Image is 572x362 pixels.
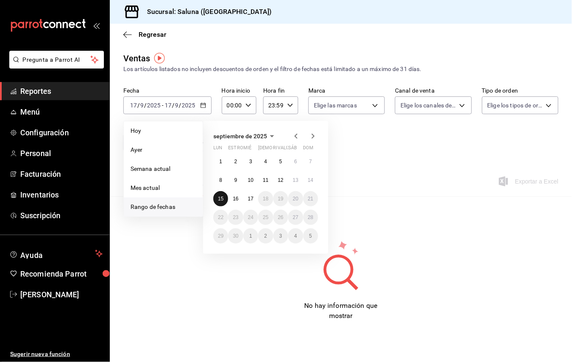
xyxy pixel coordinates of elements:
[123,52,150,65] div: Ventas
[218,233,223,239] abbr: 29 de septiembre de 2025
[213,145,222,154] abbr: lunes
[154,53,165,63] img: Marcador de información sobre herramientas
[182,102,196,109] input: ----
[309,159,312,165] abbr: 7 de septiembre de 2025
[308,214,313,220] abbr: 28 de septiembre de 2025
[263,88,298,94] label: Hora fin
[308,88,385,94] label: Marca
[144,102,147,109] span: /
[288,228,303,244] button: 4 de octubre de 2025
[228,228,243,244] button: 30 de septiembre de 2025
[10,351,70,357] font: Sugerir nueva función
[20,269,87,278] font: Recomienda Parrot
[258,191,273,206] button: 18 de septiembre de 2025
[219,159,222,165] abbr: 1 de septiembre de 2025
[258,228,273,244] button: 2 de octubre de 2025
[273,145,297,154] abbr: viernes
[164,102,172,109] input: --
[213,133,267,140] span: septiembre de 2025
[303,154,318,169] button: 7 de septiembre de 2025
[233,233,238,239] abbr: 30 de septiembre de 2025
[140,102,144,109] input: --
[123,30,166,38] button: Regresar
[23,55,91,64] span: Pregunta a Parrot AI
[243,154,258,169] button: 3 de septiembre de 2025
[179,102,182,109] span: /
[243,191,258,206] button: 17 de septiembre de 2025
[218,196,223,202] abbr: 15 de septiembre de 2025
[147,102,161,109] input: ----
[123,65,558,74] div: Los artículos listados no incluyen descuentos de orden y el filtro de fechas está limitado a un m...
[243,228,258,244] button: 1 de octubre de 2025
[233,196,238,202] abbr: 16 de septiembre de 2025
[175,102,179,109] input: --
[130,102,137,109] input: --
[248,214,253,220] abbr: 24 de septiembre de 2025
[258,173,273,188] button: 11 de septiembre de 2025
[140,7,272,17] h3: Sucursal: Saluna ([GEOGRAPHIC_DATA])
[395,88,471,94] label: Canal de venta
[303,210,318,225] button: 28 de septiembre de 2025
[303,191,318,206] button: 21 de septiembre de 2025
[243,145,251,154] abbr: miércoles
[213,228,228,244] button: 29 de septiembre de 2025
[303,173,318,188] button: 14 de septiembre de 2025
[243,210,258,225] button: 24 de septiembre de 2025
[218,214,223,220] abbr: 22 de septiembre de 2025
[273,173,288,188] button: 12 de septiembre de 2025
[139,30,166,38] span: Regresar
[294,159,297,165] abbr: 6 de septiembre de 2025
[263,196,268,202] abbr: 18 de septiembre de 2025
[249,159,252,165] abbr: 3 de septiembre de 2025
[20,211,60,220] font: Suscripción
[131,165,196,173] span: Semana actual
[400,101,456,110] span: Elige los canales de venta
[293,177,298,183] abbr: 13 de septiembre de 2025
[293,214,298,220] abbr: 27 de septiembre de 2025
[248,177,253,183] abbr: 10 de septiembre de 2025
[228,154,243,169] button: 2 de septiembre de 2025
[131,126,196,135] span: Hoy
[20,149,51,158] font: Personal
[303,145,314,154] abbr: domingo
[249,233,252,239] abbr: 1 de octubre de 2025
[248,196,253,202] abbr: 17 de septiembre de 2025
[228,210,243,225] button: 23 de septiembre de 2025
[279,159,282,165] abbr: 5 de septiembre de 2025
[6,61,104,70] a: Pregunta a Parrot AI
[213,154,228,169] button: 1 de septiembre de 2025
[273,228,288,244] button: 3 de octubre de 2025
[264,233,267,239] abbr: 2 de octubre de 2025
[123,88,212,94] label: Fecha
[228,191,243,206] button: 16 de septiembre de 2025
[234,177,237,183] abbr: 9 de septiembre de 2025
[228,173,243,188] button: 9 de septiembre de 2025
[222,88,257,94] label: Hora inicio
[303,228,318,244] button: 5 de octubre de 2025
[305,302,378,320] span: No hay información que mostrar
[233,214,238,220] abbr: 23 de septiembre de 2025
[293,196,298,202] abbr: 20 de septiembre de 2025
[263,214,268,220] abbr: 25 de septiembre de 2025
[273,154,288,169] button: 5 de septiembre de 2025
[288,210,303,225] button: 27 de septiembre de 2025
[213,131,277,141] button: septiembre de 2025
[278,214,283,220] abbr: 26 de septiembre de 2025
[131,145,196,154] span: Ayer
[314,101,357,110] span: Elige las marcas
[93,22,100,29] button: open_drawer_menu
[273,210,288,225] button: 26 de septiembre de 2025
[309,233,312,239] abbr: 5 de octubre de 2025
[288,191,303,206] button: 20 de septiembre de 2025
[288,145,297,154] abbr: sábado
[308,177,313,183] abbr: 14 de septiembre de 2025
[20,87,51,96] font: Reportes
[20,128,69,137] font: Configuración
[20,107,40,116] font: Menú
[258,210,273,225] button: 25 de septiembre de 2025
[172,102,174,109] span: /
[9,51,104,69] button: Pregunta a Parrot AI
[279,233,282,239] abbr: 3 de octubre de 2025
[264,159,267,165] abbr: 4 de septiembre de 2025
[294,233,297,239] abbr: 4 de octubre de 2025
